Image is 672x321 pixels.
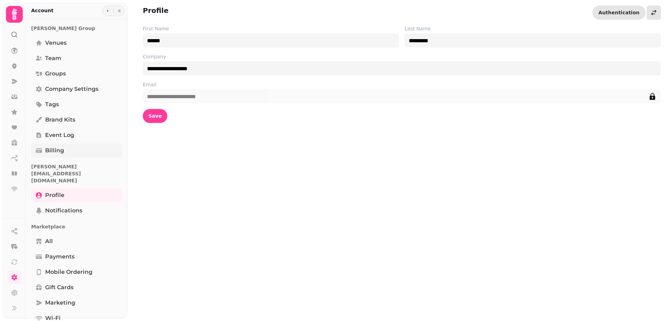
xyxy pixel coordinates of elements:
span: Event log [45,131,74,139]
a: Tags [31,97,122,111]
label: Company [143,53,661,60]
a: Company settings [31,82,122,96]
a: Mobile ordering [31,265,122,279]
a: Profile [31,188,122,202]
span: Authentication [598,10,639,15]
a: Billing [31,144,122,158]
label: Email [143,81,661,88]
span: Gift cards [45,283,73,292]
a: Payments [31,250,122,264]
a: Groups [31,67,122,81]
span: Tags [45,100,59,109]
span: Save [148,114,162,118]
label: Last Name [405,25,661,32]
span: Venues [45,39,66,47]
a: Gift cards [31,280,122,294]
p: Marketplace [31,220,122,233]
button: edit [645,89,659,103]
span: Profile [45,191,64,199]
span: Mobile ordering [45,268,92,276]
h2: Account [31,7,54,14]
span: Company settings [45,85,98,93]
a: Event log [31,128,122,142]
a: Team [31,51,122,65]
span: Groups [45,70,66,78]
label: First Name [143,25,399,32]
button: Save [143,109,167,123]
a: Marketing [31,296,122,310]
span: Marketing [45,299,75,307]
h2: Profile [143,6,169,15]
span: Notifications [45,206,82,215]
button: Authentication [593,6,645,20]
span: All [45,237,53,246]
a: Notifications [31,204,122,218]
span: Team [45,54,61,63]
p: [PERSON_NAME] Group [31,22,122,35]
a: Venues [31,36,122,50]
a: Brand Kits [31,113,122,127]
span: Payments [45,253,75,261]
p: [PERSON_NAME][EMAIL_ADDRESS][DOMAIN_NAME] [31,160,122,187]
a: All [31,234,122,248]
span: Billing [45,146,64,155]
span: Brand Kits [45,116,75,124]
